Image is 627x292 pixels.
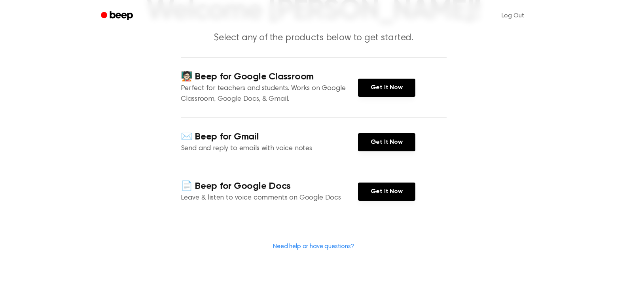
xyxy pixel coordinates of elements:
[181,70,358,83] h4: 🧑🏻‍🏫 Beep for Google Classroom
[181,193,358,203] p: Leave & listen to voice comments on Google Docs
[95,8,140,24] a: Beep
[358,79,415,97] a: Get It Now
[273,243,354,250] a: Need help or have questions?
[162,32,466,45] p: Select any of the products below to get started.
[358,133,415,151] a: Get It Now
[181,83,358,105] p: Perfect for teachers and students. Works on Google Classroom, Google Docs, & Gmail.
[358,183,415,201] a: Get It Now
[181,130,358,143] h4: ✉️ Beep for Gmail
[494,6,532,25] a: Log Out
[181,143,358,154] p: Send and reply to emails with voice notes
[181,180,358,193] h4: 📄 Beep for Google Docs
